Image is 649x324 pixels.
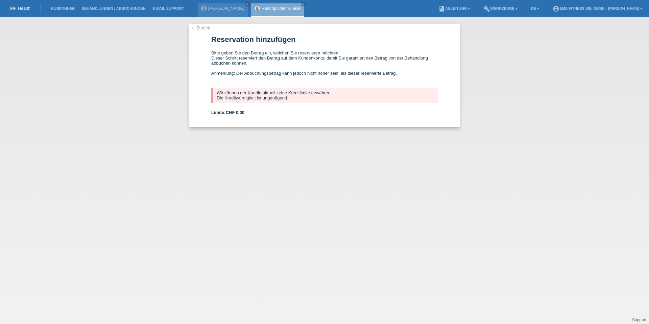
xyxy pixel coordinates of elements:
[553,5,559,12] i: account_circle
[246,2,249,6] i: close
[211,50,438,81] div: Bitte geben Sie den Betrag ein, welchen Sie reservieren möchten. Dieser Schritt reserviert den Be...
[435,6,473,10] a: bookAnleitung ▾
[549,6,646,10] a: account_circleEMS-Fitness Wil GmbH - [PERSON_NAME] ▾
[301,2,306,6] a: close
[208,6,244,11] a: [PERSON_NAME]
[302,2,305,6] i: close
[211,35,438,44] h1: Reservation hinzufügen
[262,6,301,11] a: Raschpichler Gleice
[438,5,445,12] i: book
[211,88,438,103] div: Wir können der Kundin aktuell keine Kreditlimite gewähren. Die Kreditwürdigkeit ist ungenügend.
[483,5,490,12] i: build
[226,110,245,115] span: CHF 0.00
[245,2,250,6] a: close
[632,318,646,322] a: Support
[528,6,543,10] a: DE ▾
[78,6,149,10] a: Behandlungen / Abbuchungen
[191,25,210,30] a: ← Zurück
[480,6,521,10] a: buildWerkzeuge ▾
[10,6,30,11] a: MF Health
[211,110,244,115] b: Limite:
[149,6,188,10] a: E-Mail Support
[48,6,78,10] a: Kund*innen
